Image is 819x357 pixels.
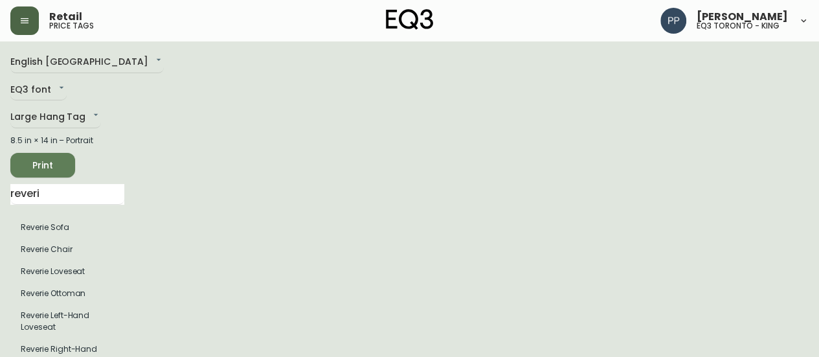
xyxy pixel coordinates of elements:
[10,305,124,338] li: Large Hang Tag
[10,260,124,282] li: Large Hang Tag
[10,80,67,101] div: EQ3 font
[10,52,164,73] div: English [GEOGRAPHIC_DATA]
[386,9,434,30] img: logo
[10,107,101,128] div: Large Hang Tag
[660,8,686,34] img: 93ed64739deb6bac3372f15ae91c6632
[10,282,124,305] li: Large Hang Tag
[10,238,124,260] li: Large Hang Tag
[697,12,788,22] span: [PERSON_NAME]
[21,157,65,174] span: Print
[10,135,124,146] div: 8.5 in × 14 in – Portrait
[10,153,75,178] button: Print
[49,12,82,22] span: Retail
[10,184,124,205] input: Search
[49,22,94,30] h5: price tags
[697,22,780,30] h5: eq3 toronto - king
[10,216,124,238] li: Large Hang Tag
